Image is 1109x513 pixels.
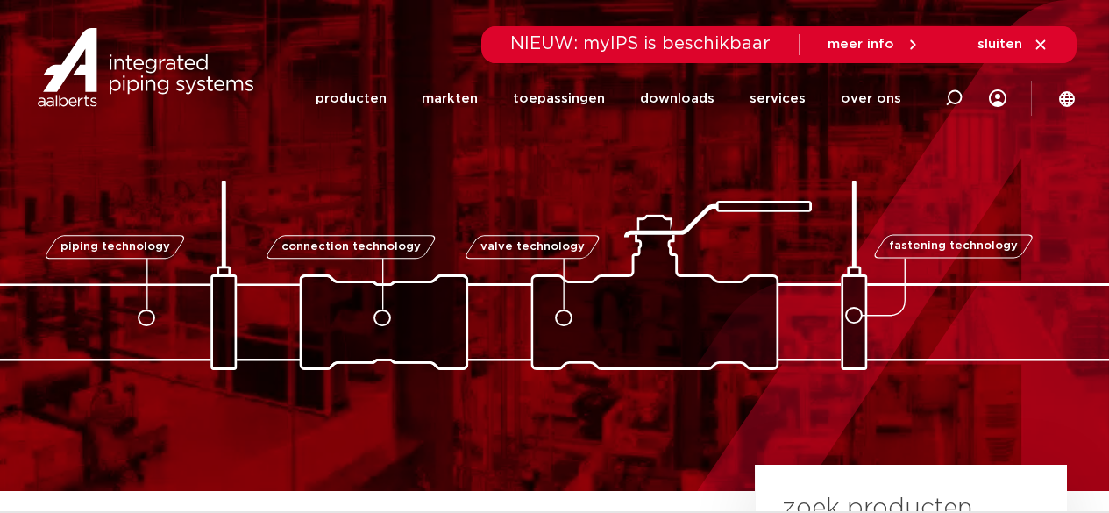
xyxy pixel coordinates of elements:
div: my IPS [989,63,1006,134]
a: markten [422,63,478,134]
a: producten [316,63,387,134]
span: fastening technology [889,241,1018,253]
nav: Menu [316,63,901,134]
span: valve technology [480,241,585,253]
a: downloads [640,63,714,134]
a: services [750,63,806,134]
a: over ons [841,63,901,134]
span: piping technology [60,241,170,253]
span: meer info [828,38,894,51]
span: NIEUW: myIPS is beschikbaar [510,35,771,53]
span: connection technology [281,241,420,253]
a: sluiten [977,37,1049,53]
span: sluiten [977,38,1022,51]
a: toepassingen [513,63,605,134]
a: meer info [828,37,921,53]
